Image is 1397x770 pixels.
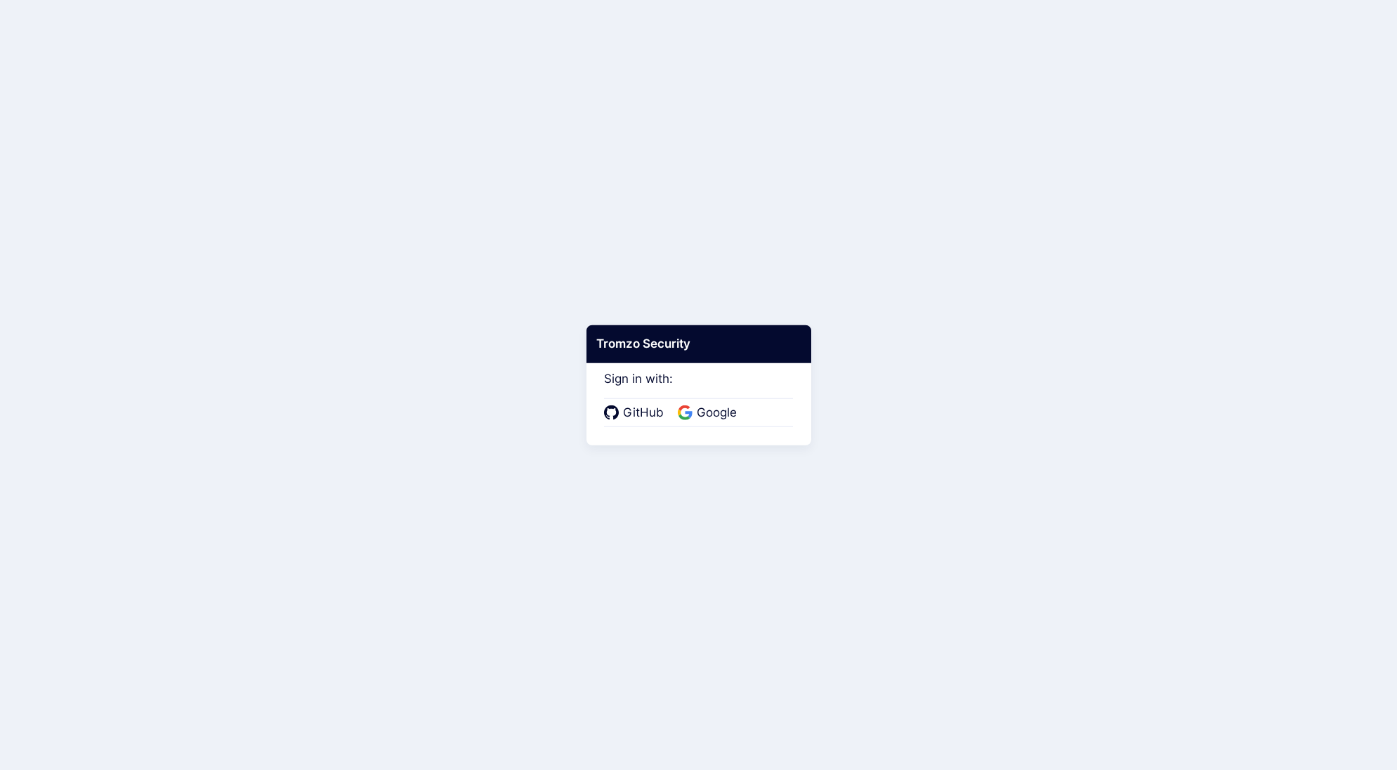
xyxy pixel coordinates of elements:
span: Google [693,404,741,422]
a: Google [678,404,741,422]
span: GitHub [619,404,668,422]
a: GitHub [604,404,668,422]
div: Sign in with: [604,353,794,427]
div: Tromzo Security [586,325,811,363]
